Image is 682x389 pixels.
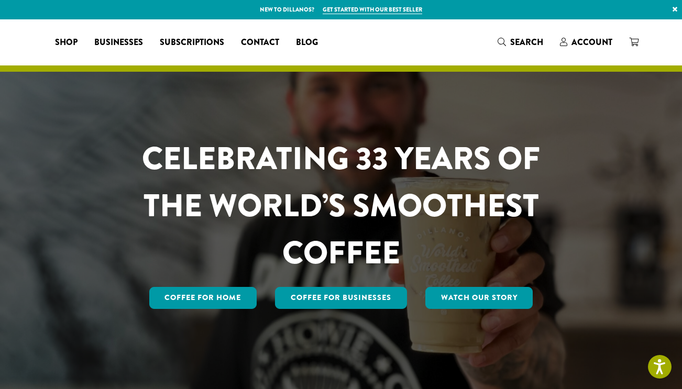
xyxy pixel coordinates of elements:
[489,34,552,51] a: Search
[160,36,224,49] span: Subscriptions
[275,287,407,309] a: Coffee For Businesses
[47,34,86,51] a: Shop
[149,287,257,309] a: Coffee for Home
[425,287,533,309] a: Watch Our Story
[111,135,571,276] h1: CELEBRATING 33 YEARS OF THE WORLD’S SMOOTHEST COFFEE
[323,5,422,14] a: Get started with our best seller
[296,36,318,49] span: Blog
[510,36,543,48] span: Search
[55,36,78,49] span: Shop
[94,36,143,49] span: Businesses
[571,36,612,48] span: Account
[241,36,279,49] span: Contact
